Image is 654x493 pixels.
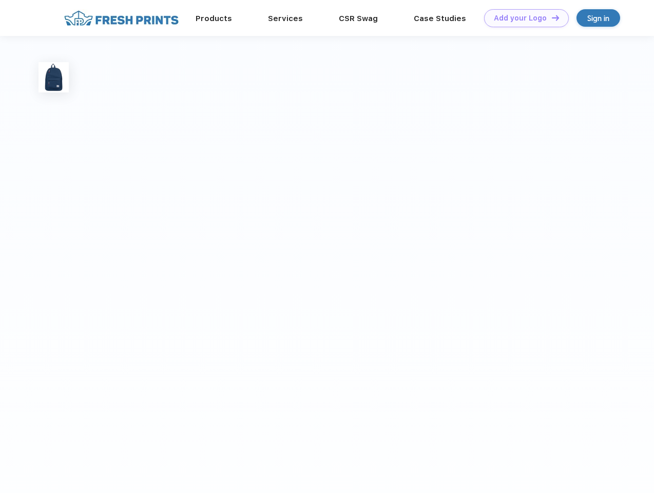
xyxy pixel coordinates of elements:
div: Sign in [587,12,609,24]
a: Products [196,14,232,23]
div: Add your Logo [494,14,547,23]
img: DT [552,15,559,21]
img: func=resize&h=100 [39,62,69,92]
img: fo%20logo%202.webp [61,9,182,27]
a: Sign in [576,9,620,27]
